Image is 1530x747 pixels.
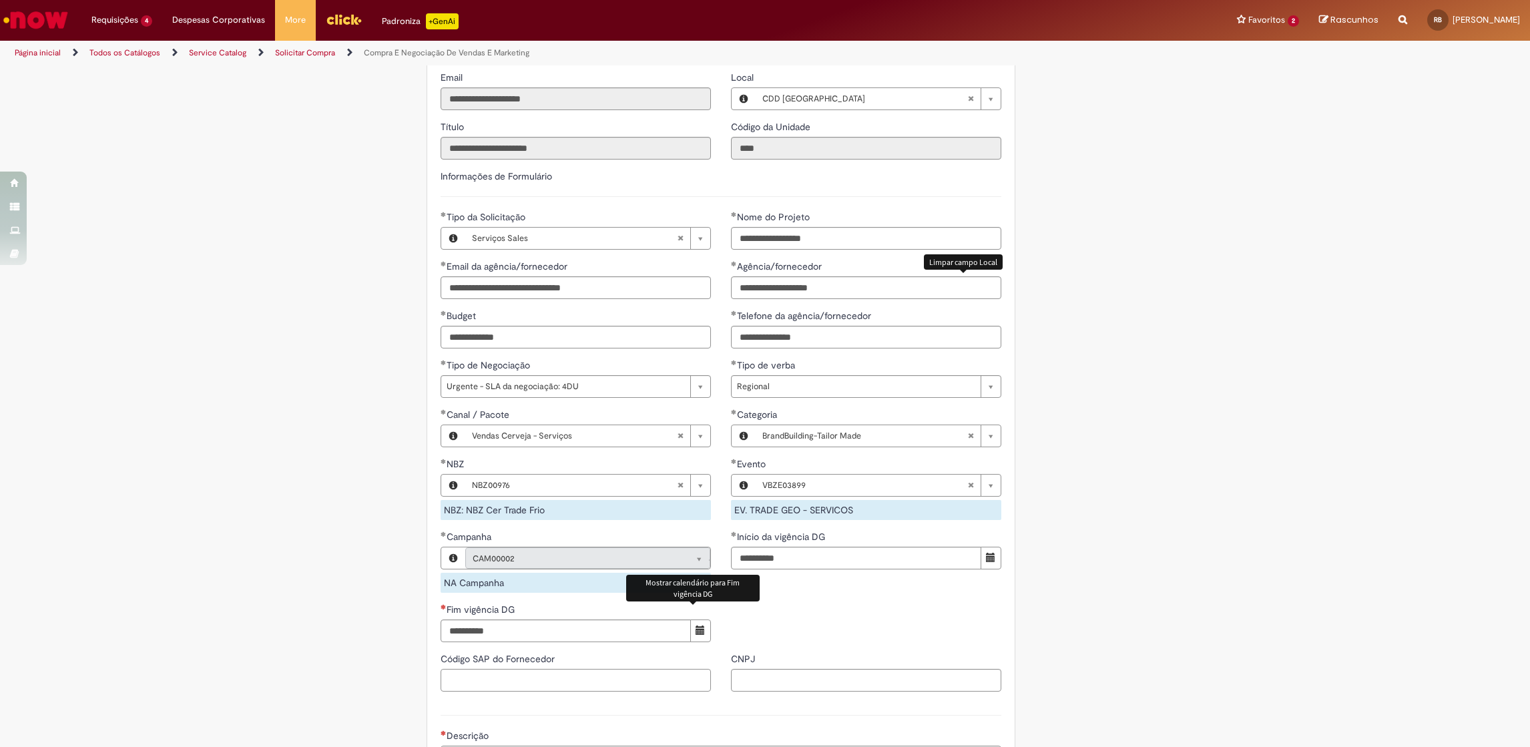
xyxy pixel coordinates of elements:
a: Rascunhos [1319,14,1378,27]
a: Service Catalog [189,47,246,58]
input: Fim vigência DG [441,619,691,642]
img: ServiceNow [1,7,70,33]
span: Obrigatório Preenchido [441,459,447,464]
span: Tipo de verba [737,359,798,371]
span: Tipo de Negociação [447,359,533,371]
input: Email [441,87,711,110]
span: Telefone da agência/fornecedor [737,310,874,322]
span: 2 [1288,15,1299,27]
span: Obrigatório Preenchido [441,531,447,537]
span: Despesas Corporativas [172,13,265,27]
input: Código da Unidade [731,137,1001,160]
div: Padroniza [382,13,459,29]
span: More [285,13,306,27]
span: Local [731,71,756,83]
span: Campanha [447,531,494,543]
input: Email da agência/fornecedor [441,276,711,299]
div: EV. TRADE GEO - SERVICOS [731,500,1001,520]
img: click_logo_yellow_360x200.png [326,9,362,29]
abbr: Limpar campo Categoria [961,425,981,447]
span: Requisições [91,13,138,27]
abbr: Limpar campo Evento [961,475,981,496]
span: Necessários [441,730,447,736]
span: Obrigatório Preenchido [731,360,737,365]
span: Obrigatório Preenchido [731,409,737,415]
span: Obrigatório Preenchido [441,212,447,217]
span: Favoritos [1248,13,1285,27]
span: Regional [737,376,974,397]
span: NBZ [447,458,467,470]
span: Obrigatório Preenchido [731,459,737,464]
span: Email da agência/fornecedor [447,260,570,272]
abbr: Limpar campo Tipo da Solicitação [670,228,690,249]
a: Serviços SalesLimpar campo Tipo da Solicitação [465,228,710,249]
a: BrandBuilding-Tailor MadeLimpar campo Categoria [756,425,1001,447]
button: Mostrar calendário para Fim vigência DG [690,619,711,642]
span: Evento [737,458,768,470]
label: Somente leitura - Campanha [441,530,494,543]
a: Todos os Catálogos [89,47,160,58]
label: Somente leitura - Código da Unidade [731,120,813,134]
span: Obrigatório Preenchido [731,531,737,537]
input: Telefone da agência/fornecedor [731,326,1001,348]
span: CNPJ [731,653,758,665]
span: Descrição [447,730,491,742]
p: +GenAi [426,13,459,29]
a: NBZ00976Limpar campo NBZ [465,475,710,496]
span: Rascunhos [1330,13,1378,26]
button: Categoria, Visualizar este registro BrandBuilding-Tailor Made [732,425,756,447]
label: Informações de Formulário [441,170,552,182]
a: Solicitar Compra [275,47,335,58]
span: Obrigatório Preenchido [441,409,447,415]
div: Limpar campo Local [924,254,1003,270]
label: Somente leitura - Email [441,71,465,84]
a: Página inicial [15,47,61,58]
span: BrandBuilding-Tailor Made [762,425,967,447]
input: Início da vigência DG 29 August 2025 Friday [731,547,981,569]
abbr: Limpar campo Local [961,88,981,109]
span: Serviços Sales [472,228,677,249]
span: Necessários - Categoria [737,409,780,421]
input: Título [441,137,711,160]
label: Somente leitura - Título [441,120,467,134]
span: CDD [GEOGRAPHIC_DATA] [762,88,967,109]
div: NA Campanha [441,573,711,593]
span: Somente leitura - Email [441,71,465,83]
span: [PERSON_NAME] [1453,14,1520,25]
span: 4 [141,15,152,27]
span: Necessários [441,604,447,609]
div: Mostrar calendário para Fim vigência DG [626,575,760,601]
span: Fim vigência DG [447,603,517,615]
span: Nome do Projeto [737,211,812,223]
span: Código SAP do Fornecedor [441,653,557,665]
button: Local, Visualizar este registro CDD Fortaleza [732,88,756,109]
div: NBZ: NBZ Cer Trade Frio [441,500,711,520]
ul: Trilhas de página [10,41,1010,65]
span: Somente leitura - Título [441,121,467,133]
span: Obrigatório Preenchido [731,261,737,266]
input: CNPJ [731,669,1001,692]
span: NBZ00976 [472,475,677,496]
a: CDD [GEOGRAPHIC_DATA]Limpar campo Local [756,88,1001,109]
abbr: Limpar campo Canal / Pacote [670,425,690,447]
input: Budget [441,326,711,348]
span: Obrigatório Preenchido [441,360,447,365]
span: Somente leitura - Código da Unidade [731,121,813,133]
span: Obrigatório Preenchido [731,310,737,316]
span: Obrigatório Preenchido [441,310,447,316]
button: Tipo da Solicitação, Visualizar este registro Serviços Sales [441,228,465,249]
a: VBZE03899Limpar campo Evento [756,475,1001,496]
span: Agência/fornecedor [737,260,824,272]
span: RB [1434,15,1442,24]
span: Urgente - SLA da negociação: 4DU [447,376,684,397]
span: Obrigatório Preenchido [731,212,737,217]
button: Canal / Pacote, Visualizar este registro Vendas Cerveja - Serviços [441,425,465,447]
a: CAM00002Limpar campo Campanha [465,547,710,569]
span: Início da vigência DG [737,531,828,543]
input: Nome do Projeto [731,227,1001,250]
a: Compra E Negociação De Vendas E Marketing [364,47,529,58]
span: CAM00002 [473,548,676,569]
span: Tipo da Solicitação [447,211,528,223]
input: Agência/fornecedor [731,276,1001,299]
span: VBZE03899 [762,475,967,496]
